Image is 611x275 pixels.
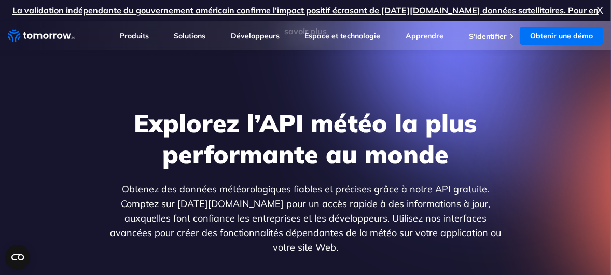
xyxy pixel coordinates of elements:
[469,32,507,41] a: S'identifier
[105,182,506,255] p: Obtenez des données météorologiques fiables et précises grâce à notre API gratuite. Comptez sur [...
[520,27,603,45] a: Obtenir une démo
[8,28,75,44] a: Lien d’accueil
[5,245,30,270] button: Ouvrir le widget CMP
[406,31,444,40] a: Apprendre
[231,31,280,40] a: Développeurs
[174,31,205,40] a: Solutions
[12,5,599,36] a: La validation indépendante du gouvernement américain confirme l’impact positif écrasant de [DATE]...
[105,107,506,170] h1: Explorez l’API météo la plus performante au monde
[304,31,380,40] a: Espace et technologie
[120,31,149,40] a: Produits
